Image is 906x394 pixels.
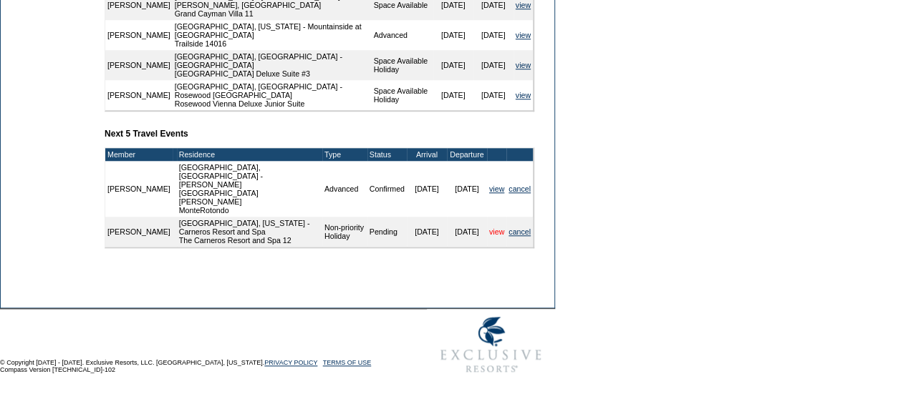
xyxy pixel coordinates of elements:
td: Residence [177,148,322,161]
td: [PERSON_NAME] [105,217,173,247]
td: Non-priority Holiday [322,217,367,247]
a: PRIVACY POLICY [264,359,317,366]
td: Arrival [407,148,447,161]
td: [PERSON_NAME] [105,80,173,110]
td: Space Available Holiday [372,80,433,110]
td: [GEOGRAPHIC_DATA], [US_STATE] - Mountainside at [GEOGRAPHIC_DATA] Trailside 14016 [173,20,372,50]
a: view [516,1,531,9]
a: view [489,184,504,193]
td: [DATE] [407,217,447,247]
td: [PERSON_NAME] [105,161,173,217]
td: Pending [367,217,407,247]
td: [PERSON_NAME] [105,20,173,50]
a: view [489,227,504,236]
td: Status [367,148,407,161]
td: [DATE] [433,50,473,80]
td: [DATE] [407,161,447,217]
td: [DATE] [473,50,514,80]
a: view [516,61,531,69]
td: Space Available Holiday [372,50,433,80]
td: Advanced [322,161,367,217]
a: cancel [509,184,531,193]
a: cancel [509,227,531,236]
b: Next 5 Travel Events [105,129,188,139]
td: Advanced [372,20,433,50]
td: [DATE] [433,20,473,50]
td: [DATE] [447,217,487,247]
td: Type [322,148,367,161]
a: view [516,31,531,39]
a: view [516,91,531,99]
td: [GEOGRAPHIC_DATA], [GEOGRAPHIC_DATA] - [PERSON_NAME][GEOGRAPHIC_DATA][PERSON_NAME] MonteRotondo [177,161,322,217]
td: [PERSON_NAME] [105,50,173,80]
td: [GEOGRAPHIC_DATA], [GEOGRAPHIC_DATA] - [GEOGRAPHIC_DATA] [GEOGRAPHIC_DATA] Deluxe Suite #3 [173,50,372,80]
td: Departure [447,148,487,161]
img: Exclusive Resorts [427,309,555,380]
td: [DATE] [473,80,514,110]
td: [GEOGRAPHIC_DATA], [US_STATE] - Carneros Resort and Spa The Carneros Resort and Spa 12 [177,217,322,247]
td: [DATE] [447,161,487,217]
td: [GEOGRAPHIC_DATA], [GEOGRAPHIC_DATA] - Rosewood [GEOGRAPHIC_DATA] Rosewood Vienna Deluxe Junior S... [173,80,372,110]
td: Confirmed [367,161,407,217]
td: [DATE] [433,80,473,110]
a: TERMS OF USE [323,359,372,366]
td: Member [105,148,173,161]
td: [DATE] [473,20,514,50]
